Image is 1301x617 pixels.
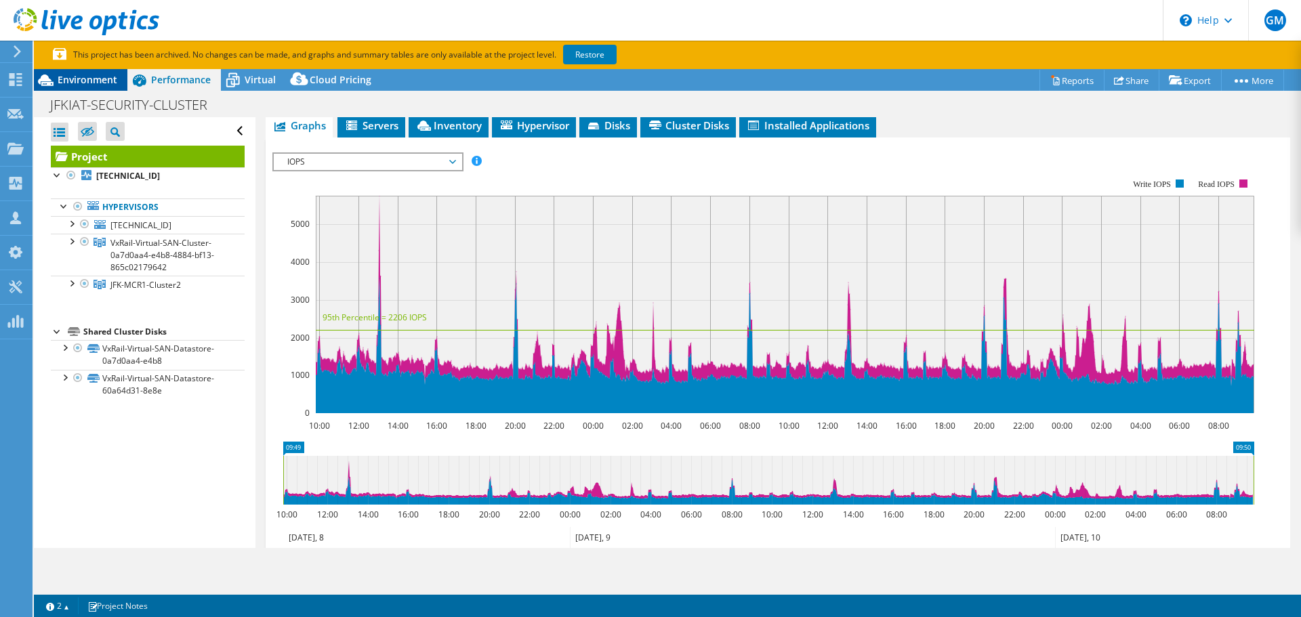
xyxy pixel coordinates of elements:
span: VxRail-Virtual-SAN-Cluster-0a7d0aa4-e4b8-4884-bf13-865c02179642 [110,237,214,273]
text: 0 [305,407,310,419]
div: Shared Cluster Disks [83,324,245,340]
span: Servers [344,119,398,132]
text: 10:00 [779,420,800,431]
text: 20:00 [505,420,526,431]
text: 12:00 [317,509,338,520]
span: Inventory [415,119,482,132]
text: 5000 [291,218,310,230]
text: 22:00 [1013,420,1034,431]
text: 08:00 [1208,420,1229,431]
a: 2 [37,597,79,614]
span: IOPS [281,154,455,170]
text: 14:00 [843,509,864,520]
a: VxRail-Virtual-SAN-Datastore-60a64d31-8e8e [51,370,245,400]
svg: \n [1180,14,1192,26]
text: 10:00 [762,509,783,520]
text: 18:00 [466,420,487,431]
text: 22:00 [519,509,540,520]
span: Virtual [245,73,276,86]
text: Write IOPS [1133,179,1171,189]
span: Performance [151,73,211,86]
text: 12:00 [817,420,838,431]
span: Graphs [272,119,326,132]
text: 08:00 [1206,509,1227,520]
span: Environment [58,73,117,86]
text: 18:00 [934,420,955,431]
text: 22:00 [1004,509,1025,520]
text: 06:00 [681,509,702,520]
text: 02:00 [622,420,643,431]
text: 00:00 [583,420,604,431]
text: 16:00 [426,420,447,431]
text: 95th Percentile = 2206 IOPS [323,312,427,323]
text: 18:00 [438,509,459,520]
text: Read IOPS [1199,179,1235,189]
a: Export [1159,70,1222,91]
text: 02:00 [1091,420,1112,431]
text: 14:00 [388,420,409,431]
text: 4000 [291,256,310,268]
text: 04:00 [640,509,661,520]
text: 12:00 [802,509,823,520]
span: JFK-MCR1-Cluster2 [110,279,181,291]
a: Reports [1039,70,1104,91]
a: [TECHNICAL_ID] [51,167,245,185]
text: 04:00 [661,420,682,431]
a: Restore [563,45,617,64]
a: Share [1104,70,1159,91]
text: 00:00 [1052,420,1073,431]
text: 14:00 [856,420,877,431]
span: Cluster Disks [647,119,729,132]
text: 3000 [291,294,310,305]
span: [TECHNICAL_ID] [110,219,171,231]
span: Cloud Pricing [310,73,371,86]
text: 00:00 [1045,509,1066,520]
span: Installed Applications [746,119,869,132]
b: [TECHNICAL_ID] [96,170,160,182]
text: 02:00 [1085,509,1106,520]
text: 20:00 [974,420,995,431]
text: 06:00 [1169,420,1190,431]
text: 1000 [291,369,310,381]
text: 06:00 [700,420,721,431]
text: 10:00 [309,420,330,431]
a: More [1221,70,1284,91]
span: GM [1264,9,1286,31]
a: JFK-MCR1-Cluster2 [51,276,245,293]
a: VxRail-Virtual-SAN-Cluster-0a7d0aa4-e4b8-4884-bf13-865c02179642 [51,234,245,276]
text: 08:00 [722,509,743,520]
text: 12:00 [348,420,369,431]
text: 22:00 [543,420,564,431]
text: 02:00 [600,509,621,520]
a: [TECHNICAL_ID] [51,216,245,234]
text: 20:00 [479,509,500,520]
text: 06:00 [1166,509,1187,520]
text: 16:00 [896,420,917,431]
text: 04:00 [1126,509,1147,520]
text: 20:00 [964,509,985,520]
text: 00:00 [560,509,581,520]
a: Project [51,146,245,167]
h1: JFKIAT-SECURITY-CLUSTER [44,98,228,112]
text: 16:00 [398,509,419,520]
text: 10:00 [276,509,297,520]
text: 18:00 [924,509,945,520]
span: Hypervisor [499,119,569,132]
a: VxRail-Virtual-SAN-Datastore-0a7d0aa4-e4b8 [51,340,245,370]
span: Disks [586,119,630,132]
text: 2000 [291,332,310,343]
text: 04:00 [1130,420,1151,431]
a: Project Notes [78,597,157,614]
text: 16:00 [883,509,904,520]
text: 14:00 [358,509,379,520]
a: Hypervisors [51,198,245,216]
text: 08:00 [739,420,760,431]
p: This project has been archived. No changes can be made, and graphs and summary tables are only av... [53,47,717,62]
